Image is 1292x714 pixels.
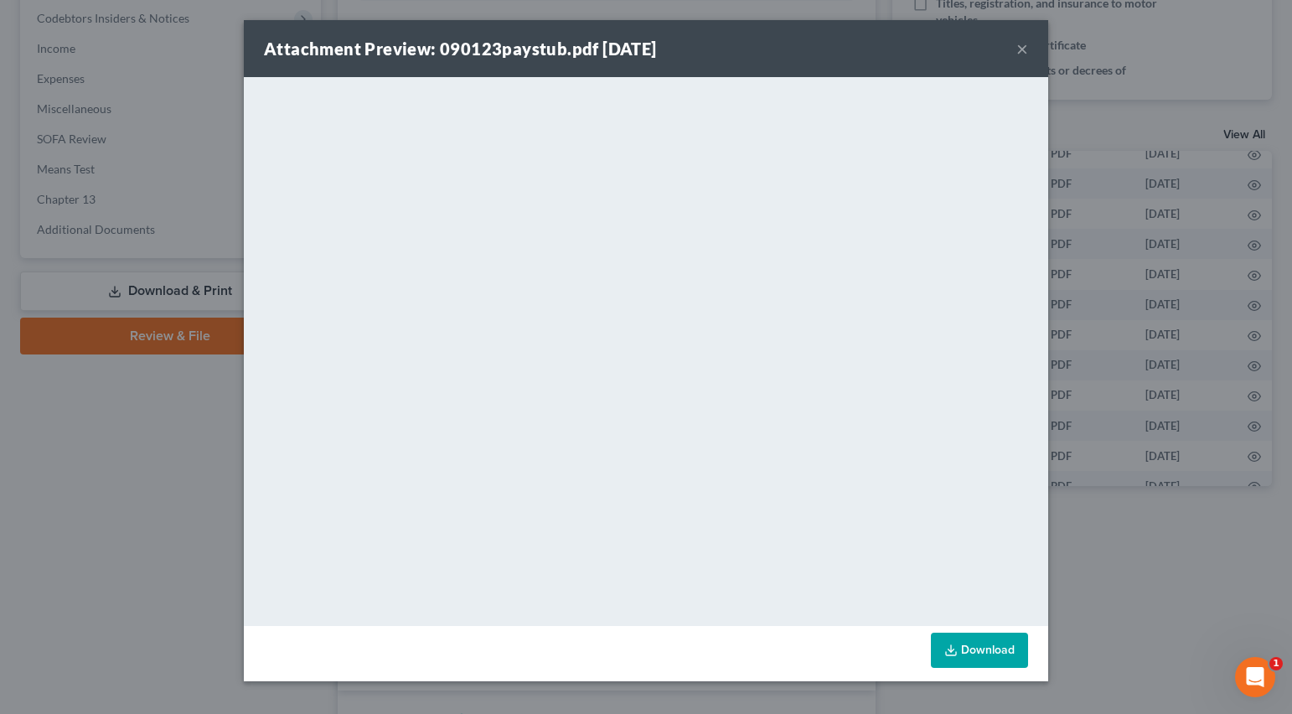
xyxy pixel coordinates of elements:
[264,39,657,59] strong: Attachment Preview: 090123paystub.pdf [DATE]
[244,77,1048,622] iframe: <object ng-attr-data='[URL][DOMAIN_NAME]' type='application/pdf' width='100%' height='650px'></ob...
[1016,39,1028,59] button: ×
[931,633,1028,668] a: Download
[1269,657,1283,670] span: 1
[1235,657,1275,697] iframe: Intercom live chat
